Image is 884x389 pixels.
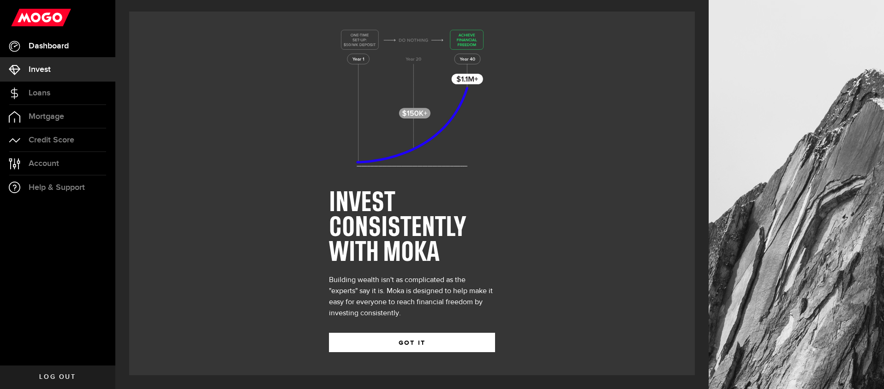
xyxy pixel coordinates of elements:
[329,275,495,319] div: Building wealth isn't as complicated as the "experts" say it is. Moka is designed to help make it...
[29,42,69,50] span: Dashboard
[29,183,85,192] span: Help & Support
[29,65,51,74] span: Invest
[29,112,64,121] span: Mortgage
[7,4,35,31] button: Open LiveChat chat widget
[29,136,74,144] span: Credit Score
[39,374,76,380] span: Log out
[29,159,59,168] span: Account
[329,333,495,352] button: GOT IT
[329,191,495,265] h1: INVEST CONSISTENTLY WITH MOKA
[29,89,50,97] span: Loans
